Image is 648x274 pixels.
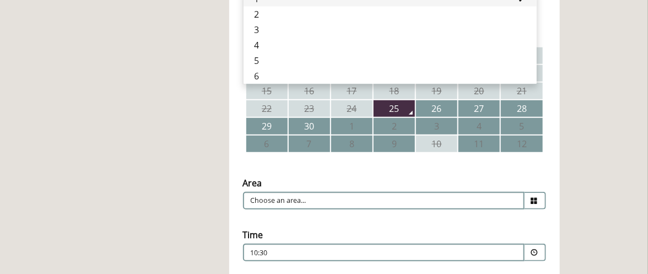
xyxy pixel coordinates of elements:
td: 15 [246,83,288,99]
label: Time [243,229,263,241]
td: 18 [374,83,415,99]
td: 9 [374,136,415,152]
td: 17 [331,83,372,99]
td: 20 [458,83,500,99]
td: 12 [501,136,542,152]
td: 11 [458,136,500,152]
td: 21 [501,83,542,99]
td: 16 [289,83,330,99]
td: 24 [331,100,372,117]
td: 23 [289,100,330,117]
label: Area [243,177,262,189]
li: 4 [244,37,537,53]
td: 5 [501,118,542,135]
td: 3 [416,118,457,135]
td: 8 [331,136,372,152]
td: 25 [374,100,415,117]
td: 22 [246,100,288,117]
td: 26 [416,100,457,117]
li: 5 [244,53,537,68]
li: 6 [244,68,537,84]
li: 3 [244,22,537,37]
td: 30 [289,118,330,135]
td: 7 [289,136,330,152]
td: 4 [458,118,500,135]
td: 28 [501,100,542,117]
td: 19 [416,83,457,99]
td: 6 [246,136,288,152]
td: 29 [246,118,288,135]
td: 27 [458,100,500,117]
td: 10 [416,136,457,152]
td: 2 [374,118,415,135]
p: 10:30 [251,248,450,258]
td: 1 [331,118,372,135]
li: 2 [244,7,537,22]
